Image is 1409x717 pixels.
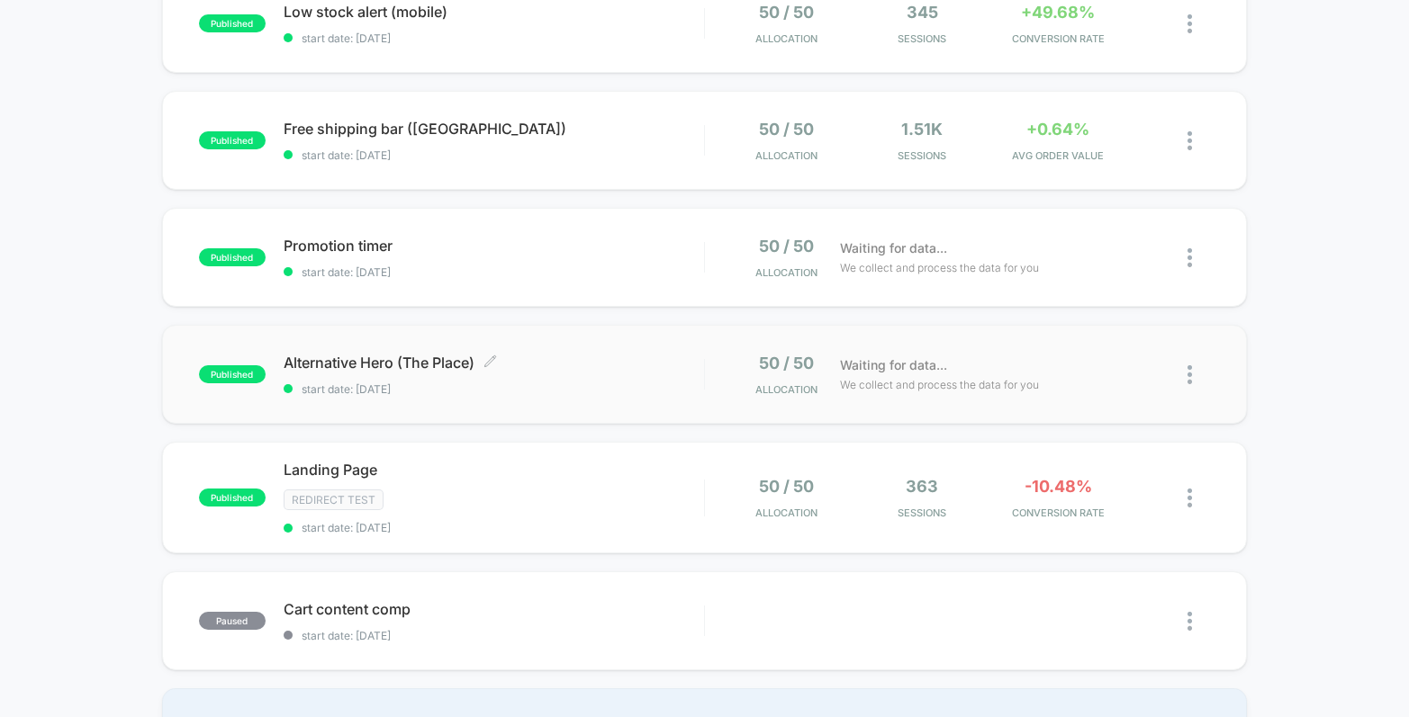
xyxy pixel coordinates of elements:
[995,149,1122,162] span: AVG ORDER VALUE
[9,366,38,395] button: Play, NEW DEMO 2025-VEED.mp4
[338,181,381,224] button: Play, NEW DEMO 2025-VEED.mp4
[1188,131,1192,150] img: close
[906,477,938,496] span: 363
[1188,14,1192,33] img: close
[840,355,947,375] span: Waiting for data...
[284,600,704,618] span: Cart content comp
[859,32,986,45] span: Sessions
[506,371,554,390] div: Duration
[284,148,704,162] span: start date: [DATE]
[199,488,266,506] span: published
[284,354,704,372] span: Alternative Hero (The Place)
[284,521,704,534] span: start date: [DATE]
[1188,488,1192,507] img: close
[840,376,1039,393] span: We collect and process the data for you
[840,259,1039,276] span: We collect and process the data for you
[995,32,1122,45] span: CONVERSION RATE
[589,372,643,390] input: Volume
[284,237,704,255] span: Promotion timer
[759,354,814,372] span: 50 / 50
[199,248,266,266] span: published
[901,120,943,139] span: 1.51k
[755,266,817,279] span: Allocation
[284,31,704,45] span: start date: [DATE]
[284,3,704,21] span: Low stock alert (mobile)
[199,14,266,32] span: published
[859,149,986,162] span: Sessions
[284,629,704,642] span: start date: [DATE]
[1021,3,1095,22] span: +49.68%
[199,612,266,630] span: paused
[995,506,1122,519] span: CONVERSION RATE
[284,489,384,510] span: Redirect Test
[284,382,704,396] span: start date: [DATE]
[1188,365,1192,384] img: close
[755,32,817,45] span: Allocation
[840,238,947,258] span: Waiting for data...
[284,461,704,479] span: Landing Page
[199,365,266,383] span: published
[199,131,266,149] span: published
[755,149,817,162] span: Allocation
[14,342,709,359] input: Seek
[1025,477,1092,496] span: -10.48%
[759,120,814,139] span: 50 / 50
[759,237,814,255] span: 50 / 50
[755,506,817,519] span: Allocation
[859,506,986,519] span: Sessions
[759,477,814,496] span: 50 / 50
[1188,248,1192,267] img: close
[759,3,814,22] span: 50 / 50
[284,265,704,279] span: start date: [DATE]
[755,383,817,396] span: Allocation
[1026,120,1089,139] span: +0.64%
[462,371,503,390] div: Current time
[907,3,938,22] span: 345
[284,120,704,138] span: Free shipping bar ([GEOGRAPHIC_DATA])
[1188,612,1192,631] img: close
